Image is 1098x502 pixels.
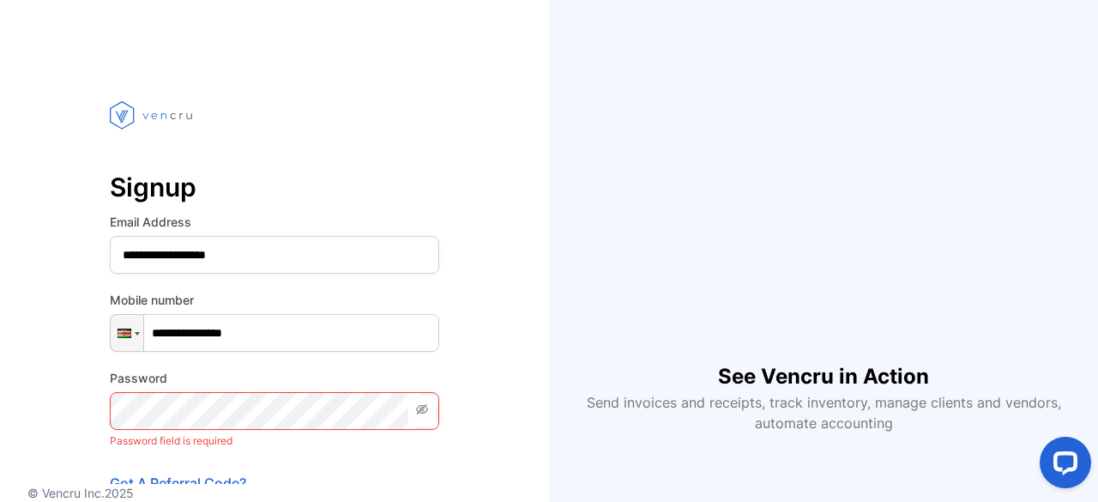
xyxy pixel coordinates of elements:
[111,315,143,351] div: Kenya: + 254
[1026,430,1098,502] iframe: LiveChat chat widget
[576,392,1071,433] p: Send invoices and receipts, track inventory, manage clients and vendors, automate accounting
[110,69,196,161] img: vencru logo
[110,291,439,309] label: Mobile number
[110,473,439,493] p: Got A Referral Code?
[110,369,439,387] label: Password
[604,69,1043,334] iframe: YouTube video player
[110,166,439,208] p: Signup
[110,213,439,231] label: Email Address
[110,430,439,452] p: Password field is required
[718,334,929,392] h1: See Vencru in Action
